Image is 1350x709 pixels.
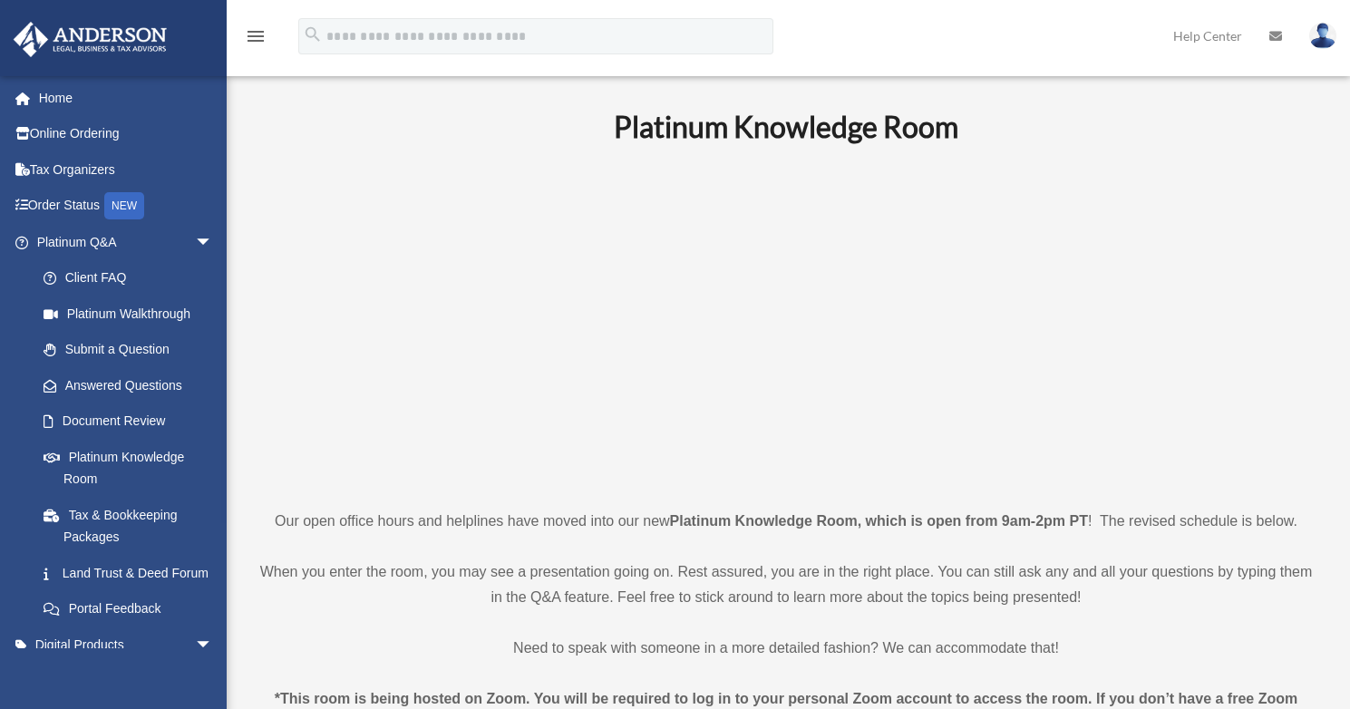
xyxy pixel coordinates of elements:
a: Home [13,80,240,116]
a: Answered Questions [25,367,240,403]
p: Need to speak with someone in a more detailed fashion? We can accommodate that! [258,636,1314,661]
span: arrow_drop_down [195,224,231,261]
b: Platinum Knowledge Room [614,109,958,144]
p: When you enter the room, you may see a presentation going on. Rest assured, you are in the right ... [258,559,1314,610]
a: menu [245,32,267,47]
iframe: 231110_Toby_KnowledgeRoom [514,169,1058,475]
a: Tax & Bookkeeping Packages [25,497,240,555]
a: Submit a Question [25,332,240,368]
a: Land Trust & Deed Forum [25,555,240,591]
i: search [303,24,323,44]
img: Anderson Advisors Platinum Portal [8,22,172,57]
a: Client FAQ [25,260,240,296]
div: NEW [104,192,144,219]
a: Online Ordering [13,116,240,152]
i: menu [245,25,267,47]
a: Document Review [25,403,240,440]
span: arrow_drop_down [195,626,231,664]
a: Order StatusNEW [13,188,240,225]
p: Our open office hours and helplines have moved into our new ! The revised schedule is below. [258,509,1314,534]
a: Platinum Q&Aarrow_drop_down [13,224,240,260]
a: Tax Organizers [13,151,240,188]
a: Platinum Knowledge Room [25,439,231,497]
a: Portal Feedback [25,591,240,627]
a: Platinum Walkthrough [25,296,240,332]
img: User Pic [1309,23,1336,49]
strong: Platinum Knowledge Room, which is open from 9am-2pm PT [670,513,1088,529]
a: Digital Productsarrow_drop_down [13,626,240,663]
